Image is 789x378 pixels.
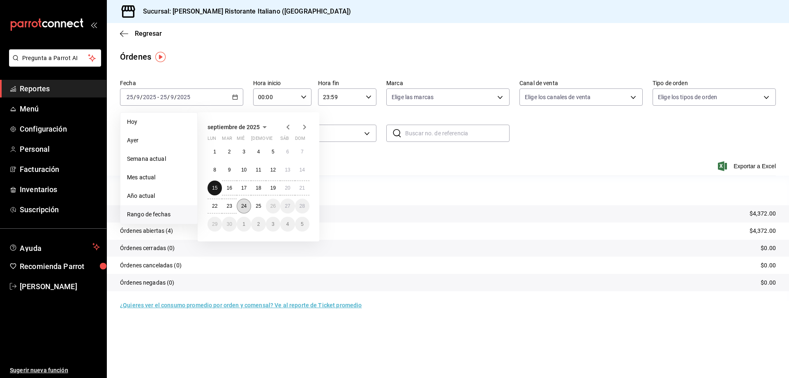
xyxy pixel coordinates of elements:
span: Ayuda [20,242,89,252]
button: 1 de octubre de 2025 [237,217,251,232]
button: Pregunta a Parrot AI [9,49,101,67]
button: 5 de septiembre de 2025 [266,144,280,159]
button: 3 de octubre de 2025 [266,217,280,232]
abbr: 30 de septiembre de 2025 [226,221,232,227]
p: Órdenes canceladas (0) [120,261,182,270]
button: 6 de septiembre de 2025 [280,144,295,159]
span: Elige los tipos de orden [658,93,717,101]
span: Elige los canales de venta [525,93,591,101]
button: 11 de septiembre de 2025 [251,162,265,177]
abbr: 14 de septiembre de 2025 [300,167,305,173]
abbr: 26 de septiembre de 2025 [270,203,276,209]
a: Pregunta a Parrot AI [6,60,101,68]
abbr: 11 de septiembre de 2025 [256,167,261,173]
abbr: sábado [280,136,289,144]
abbr: 15 de septiembre de 2025 [212,185,217,191]
abbr: 5 de octubre de 2025 [301,221,304,227]
button: 12 de septiembre de 2025 [266,162,280,177]
span: Sugerir nueva función [10,366,100,375]
abbr: 9 de septiembre de 2025 [228,167,231,173]
button: 10 de septiembre de 2025 [237,162,251,177]
label: Marca [386,80,510,86]
button: 27 de septiembre de 2025 [280,199,295,213]
abbr: 3 de septiembre de 2025 [242,149,245,155]
span: / [134,94,136,100]
span: Menú [20,103,100,114]
abbr: 29 de septiembre de 2025 [212,221,217,227]
button: 21 de septiembre de 2025 [295,181,309,195]
span: - [157,94,159,100]
button: open_drawer_menu [90,21,97,28]
button: 25 de septiembre de 2025 [251,199,265,213]
button: 4 de octubre de 2025 [280,217,295,232]
span: Personal [20,144,100,155]
button: 19 de septiembre de 2025 [266,181,280,195]
abbr: 18 de septiembre de 2025 [256,185,261,191]
input: ---- [177,94,191,100]
p: $4,372.00 [750,209,776,218]
button: 8 de septiembre de 2025 [208,162,222,177]
abbr: 20 de septiembre de 2025 [285,185,290,191]
input: -- [170,94,174,100]
span: Elige las marcas [392,93,434,101]
button: 15 de septiembre de 2025 [208,181,222,195]
input: -- [136,94,140,100]
abbr: 13 de septiembre de 2025 [285,167,290,173]
button: 23 de septiembre de 2025 [222,199,236,213]
abbr: 5 de septiembre de 2025 [272,149,275,155]
div: Órdenes [120,51,151,63]
button: 14 de septiembre de 2025 [295,162,309,177]
button: 17 de septiembre de 2025 [237,181,251,195]
p: Resumen [120,186,776,195]
span: / [140,94,143,100]
button: 4 de septiembre de 2025 [251,144,265,159]
abbr: 17 de septiembre de 2025 [241,185,247,191]
button: 7 de septiembre de 2025 [295,144,309,159]
button: 1 de septiembre de 2025 [208,144,222,159]
input: -- [126,94,134,100]
button: 26 de septiembre de 2025 [266,199,280,213]
label: Canal de venta [519,80,643,86]
label: Hora inicio [253,80,311,86]
button: 30 de septiembre de 2025 [222,217,236,232]
abbr: 8 de septiembre de 2025 [213,167,216,173]
span: Ayer [127,136,191,145]
p: Órdenes negadas (0) [120,278,175,287]
span: Rango de fechas [127,210,191,219]
a: ¿Quieres ver el consumo promedio por orden y comensal? Ve al reporte de Ticket promedio [120,302,362,308]
span: Suscripción [20,204,100,215]
button: Exportar a Excel [720,161,776,171]
span: Reportes [20,83,100,94]
span: Configuración [20,123,100,135]
abbr: lunes [208,136,216,144]
abbr: 1 de septiembre de 2025 [213,149,216,155]
abbr: 16 de septiembre de 2025 [226,185,232,191]
abbr: 27 de septiembre de 2025 [285,203,290,209]
abbr: miércoles [237,136,245,144]
abbr: domingo [295,136,305,144]
span: Mes actual [127,173,191,182]
label: Fecha [120,80,243,86]
span: Recomienda Parrot [20,261,100,272]
abbr: 21 de septiembre de 2025 [300,185,305,191]
abbr: jueves [251,136,300,144]
abbr: 2 de septiembre de 2025 [228,149,231,155]
abbr: 4 de octubre de 2025 [286,221,289,227]
abbr: 4 de septiembre de 2025 [257,149,260,155]
img: Tooltip marker [155,52,166,62]
input: -- [160,94,167,100]
button: 16 de septiembre de 2025 [222,181,236,195]
span: [PERSON_NAME] [20,281,100,292]
button: 22 de septiembre de 2025 [208,199,222,213]
span: Facturación [20,164,100,175]
abbr: 6 de septiembre de 2025 [286,149,289,155]
span: Semana actual [127,155,191,163]
span: Regresar [135,30,162,37]
abbr: martes [222,136,232,144]
span: Año actual [127,192,191,200]
p: $0.00 [761,261,776,270]
span: Pregunta a Parrot AI [22,54,88,63]
input: Buscar no. de referencia [405,125,510,141]
abbr: 2 de octubre de 2025 [257,221,260,227]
